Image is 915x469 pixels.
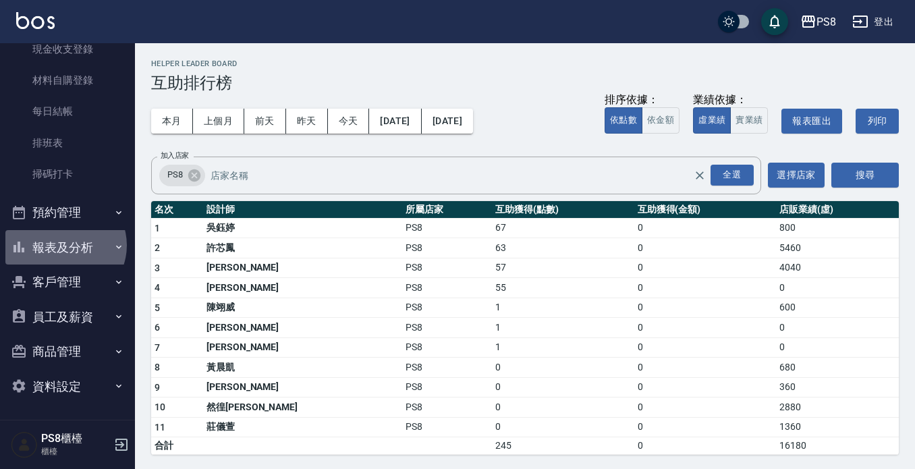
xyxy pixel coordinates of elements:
[402,298,493,318] td: PS8
[605,107,642,134] button: 依點數
[203,278,402,298] td: [PERSON_NAME]
[492,318,634,338] td: 1
[856,109,899,134] button: 列印
[203,417,402,437] td: 莊儀萱
[155,223,160,233] span: 1
[151,109,193,134] button: 本月
[634,377,776,397] td: 0
[5,369,130,404] button: 資料設定
[693,93,768,107] div: 業績依據：
[41,445,110,458] p: 櫃檯
[402,218,493,238] td: PS8
[634,218,776,238] td: 0
[776,337,899,358] td: 0
[203,298,402,318] td: 陳翊威
[776,417,899,437] td: 1360
[776,298,899,318] td: 600
[203,238,402,258] td: 許芯鳳
[776,437,899,455] td: 16180
[402,318,493,338] td: PS8
[203,258,402,278] td: [PERSON_NAME]
[151,74,899,92] h3: 互助排行榜
[492,417,634,437] td: 0
[5,300,130,335] button: 員工及薪資
[761,8,788,35] button: save
[492,377,634,397] td: 0
[776,358,899,378] td: 680
[5,230,130,265] button: 報表及分析
[847,9,899,34] button: 登出
[492,298,634,318] td: 1
[634,337,776,358] td: 0
[634,397,776,418] td: 0
[203,218,402,238] td: 吳鈺婷
[203,201,402,219] th: 設計師
[155,322,160,333] span: 6
[402,238,493,258] td: PS8
[634,238,776,258] td: 0
[730,107,768,134] button: 實業績
[492,201,634,219] th: 互助獲得(點數)
[151,59,899,68] h2: Helper Leader Board
[155,422,166,433] span: 11
[831,163,899,188] button: 搜尋
[5,265,130,300] button: 客戶管理
[155,282,160,293] span: 4
[369,109,421,134] button: [DATE]
[422,109,473,134] button: [DATE]
[155,382,160,393] span: 9
[5,34,130,65] a: 現金收支登錄
[41,432,110,445] h5: PS8櫃檯
[159,165,205,186] div: PS8
[402,417,493,437] td: PS8
[286,109,328,134] button: 昨天
[708,162,756,188] button: Open
[11,431,38,458] img: Person
[203,318,402,338] td: [PERSON_NAME]
[492,437,634,455] td: 245
[768,163,825,188] button: 選擇店家
[244,109,286,134] button: 前天
[492,337,634,358] td: 1
[161,150,189,161] label: 加入店家
[155,362,160,373] span: 8
[492,278,634,298] td: 55
[203,397,402,418] td: 然徨[PERSON_NAME]
[781,109,842,134] button: 報表匯出
[16,12,55,29] img: Logo
[634,417,776,437] td: 0
[203,337,402,358] td: [PERSON_NAME]
[402,358,493,378] td: PS8
[776,201,899,219] th: 店販業績(虛)
[151,437,203,455] td: 合計
[203,377,402,397] td: [PERSON_NAME]
[155,302,160,313] span: 5
[5,65,130,96] a: 材料自購登錄
[634,318,776,338] td: 0
[492,397,634,418] td: 0
[5,334,130,369] button: 商品管理
[402,258,493,278] td: PS8
[155,263,160,273] span: 3
[151,201,899,456] table: a dense table
[642,107,680,134] button: 依金額
[5,195,130,230] button: 預約管理
[634,298,776,318] td: 0
[816,13,836,30] div: PS8
[776,218,899,238] td: 800
[155,342,160,353] span: 7
[5,128,130,159] a: 排班表
[492,238,634,258] td: 63
[328,109,370,134] button: 今天
[795,8,841,36] button: PS8
[492,218,634,238] td: 67
[402,397,493,418] td: PS8
[605,93,680,107] div: 排序依據：
[693,107,731,134] button: 虛業績
[5,159,130,190] a: 掃碼打卡
[402,201,493,219] th: 所屬店家
[492,358,634,378] td: 0
[155,242,160,253] span: 2
[402,337,493,358] td: PS8
[492,258,634,278] td: 57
